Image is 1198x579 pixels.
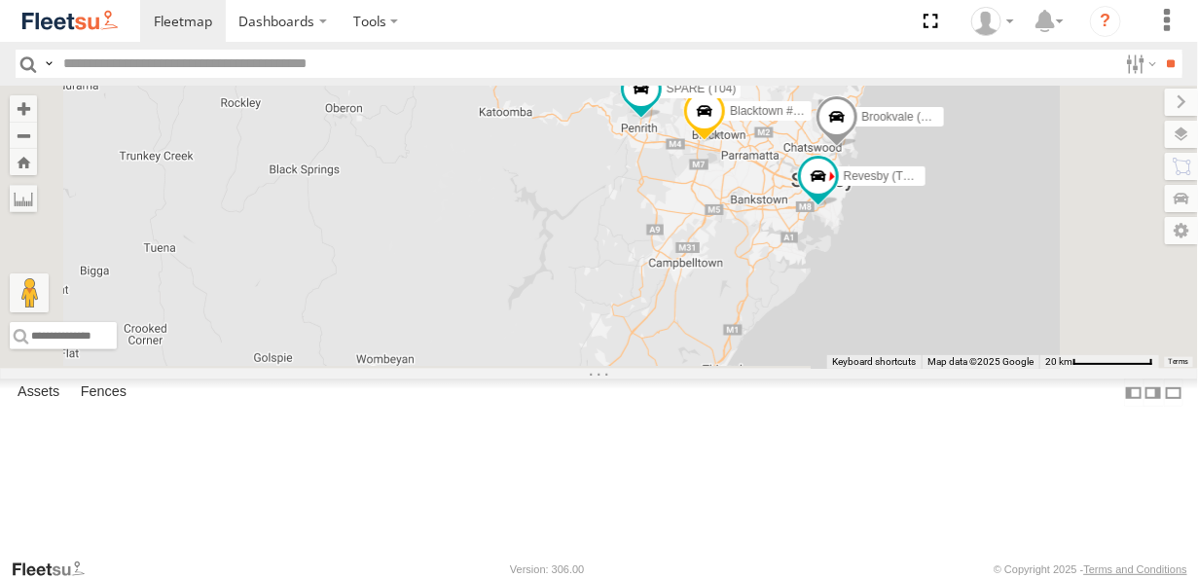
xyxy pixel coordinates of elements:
[10,95,37,122] button: Zoom in
[1165,217,1198,244] label: Map Settings
[1045,356,1072,367] span: 20 km
[1084,563,1187,575] a: Terms and Conditions
[19,8,121,34] img: fleetsu-logo-horizontal.svg
[11,560,100,579] a: Visit our Website
[832,355,916,369] button: Keyboard shortcuts
[1039,355,1159,369] button: Map Scale: 20 km per 79 pixels
[666,81,736,94] span: SPARE (T04)
[10,149,37,175] button: Zoom Home
[510,563,584,575] div: Version: 306.00
[10,122,37,149] button: Zoom out
[1124,379,1144,407] label: Dock Summary Table to the Left
[1090,6,1121,37] i: ?
[843,168,1026,182] span: Revesby (T07 - [PERSON_NAME])
[1118,50,1160,78] label: Search Filter Options
[994,563,1187,575] div: © Copyright 2025 -
[10,273,49,312] button: Drag Pegman onto the map to open Street View
[964,7,1021,36] div: Adrian Singleton
[730,104,937,118] span: Blacktown #2 (T05 - [PERSON_NAME])
[861,110,1051,124] span: Brookvale (T10 - [PERSON_NAME])
[1144,379,1163,407] label: Dock Summary Table to the Right
[10,185,37,212] label: Measure
[927,356,1034,367] span: Map data ©2025 Google
[1169,358,1189,366] a: Terms (opens in new tab)
[41,50,56,78] label: Search Query
[8,380,69,407] label: Assets
[71,380,136,407] label: Fences
[1164,379,1183,407] label: Hide Summary Table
